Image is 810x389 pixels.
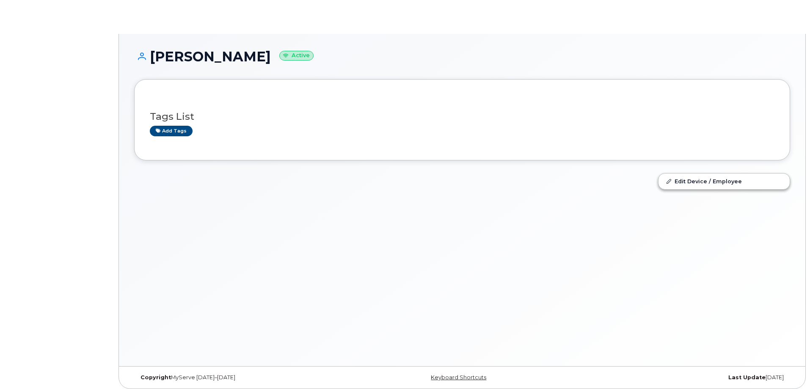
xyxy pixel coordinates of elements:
[134,374,353,381] div: MyServe [DATE]–[DATE]
[658,174,790,189] a: Edit Device / Employee
[571,374,790,381] div: [DATE]
[150,111,774,122] h3: Tags List
[134,49,790,64] h1: [PERSON_NAME]
[150,126,193,136] a: Add tags
[141,374,171,381] strong: Copyright
[431,374,486,381] a: Keyboard Shortcuts
[279,51,314,61] small: Active
[728,374,766,381] strong: Last Update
